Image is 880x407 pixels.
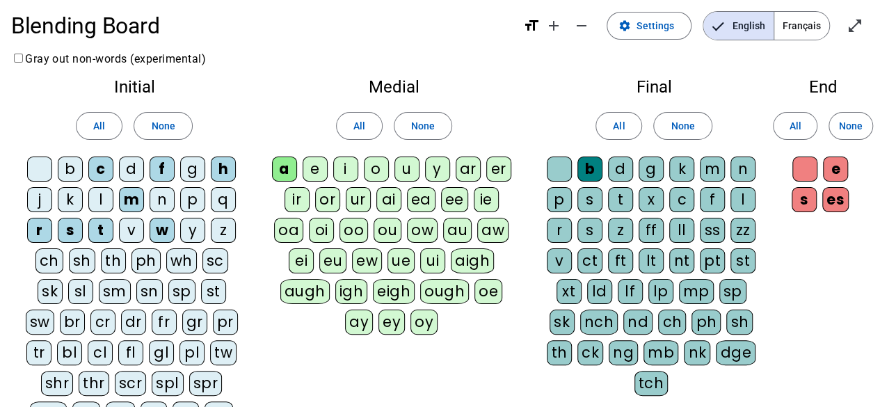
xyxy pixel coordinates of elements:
[608,248,633,273] div: ft
[577,157,602,182] div: b
[643,340,678,365] div: mb
[425,157,450,182] div: y
[730,218,755,243] div: zz
[823,157,848,182] div: e
[671,118,694,134] span: None
[353,118,365,134] span: All
[211,218,236,243] div: z
[69,248,95,273] div: sh
[587,279,612,304] div: ld
[136,279,163,304] div: sn
[451,248,494,273] div: aigh
[486,157,511,182] div: er
[27,187,52,212] div: j
[669,157,694,182] div: k
[407,218,438,243] div: ow
[88,187,113,212] div: l
[443,218,472,243] div: au
[474,187,499,212] div: ie
[99,279,131,304] div: sm
[580,310,618,335] div: nch
[376,187,401,212] div: ai
[394,112,452,140] button: None
[88,340,113,365] div: cl
[119,157,144,182] div: d
[441,187,468,212] div: ee
[577,248,602,273] div: ct
[577,340,603,365] div: ck
[14,54,23,63] input: Gray out non-words (experimental)
[700,248,725,273] div: pt
[557,279,582,304] div: xt
[547,187,572,212] div: p
[119,187,144,212] div: m
[150,187,175,212] div: n
[115,371,147,396] div: scr
[374,218,401,243] div: ou
[607,12,691,40] button: Settings
[639,157,664,182] div: g
[285,187,310,212] div: ir
[211,187,236,212] div: q
[149,340,174,365] div: gl
[274,218,303,243] div: oa
[410,310,438,335] div: oy
[166,248,197,273] div: wh
[119,218,144,243] div: v
[180,218,205,243] div: y
[152,310,177,335] div: fr
[568,12,595,40] button: Decrease font size
[700,187,725,212] div: f
[289,248,314,273] div: ei
[345,310,373,335] div: ay
[11,3,512,48] h1: Blending Board
[280,279,330,304] div: augh
[547,248,572,273] div: v
[182,310,207,335] div: gr
[789,118,801,134] span: All
[319,248,346,273] div: eu
[57,340,82,365] div: bl
[726,310,753,335] div: sh
[335,279,368,304] div: igh
[88,218,113,243] div: t
[730,187,755,212] div: l
[88,157,113,182] div: c
[608,157,633,182] div: d
[703,11,830,40] mat-button-toggle-group: Language selection
[684,340,710,365] div: nk
[691,310,721,335] div: ph
[700,218,725,243] div: ss
[339,218,368,243] div: oo
[411,118,435,134] span: None
[168,279,195,304] div: sp
[407,187,435,212] div: ea
[573,17,590,34] mat-icon: remove
[658,310,686,335] div: ch
[352,248,382,273] div: ew
[639,248,664,273] div: lt
[76,112,122,140] button: All
[637,17,674,34] span: Settings
[716,340,755,365] div: dge
[27,218,52,243] div: r
[58,187,83,212] div: k
[131,248,161,273] div: ph
[618,279,643,304] div: lf
[364,157,389,182] div: o
[420,248,445,273] div: ui
[68,279,93,304] div: sl
[623,310,653,335] div: nd
[703,12,774,40] span: English
[822,187,849,212] div: es
[730,248,755,273] div: st
[26,340,51,365] div: tr
[90,310,115,335] div: cr
[41,371,74,396] div: shr
[577,218,602,243] div: s
[577,187,602,212] div: s
[540,12,568,40] button: Increase font size
[22,79,246,95] h2: Initial
[211,157,236,182] div: h
[618,19,631,32] mat-icon: settings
